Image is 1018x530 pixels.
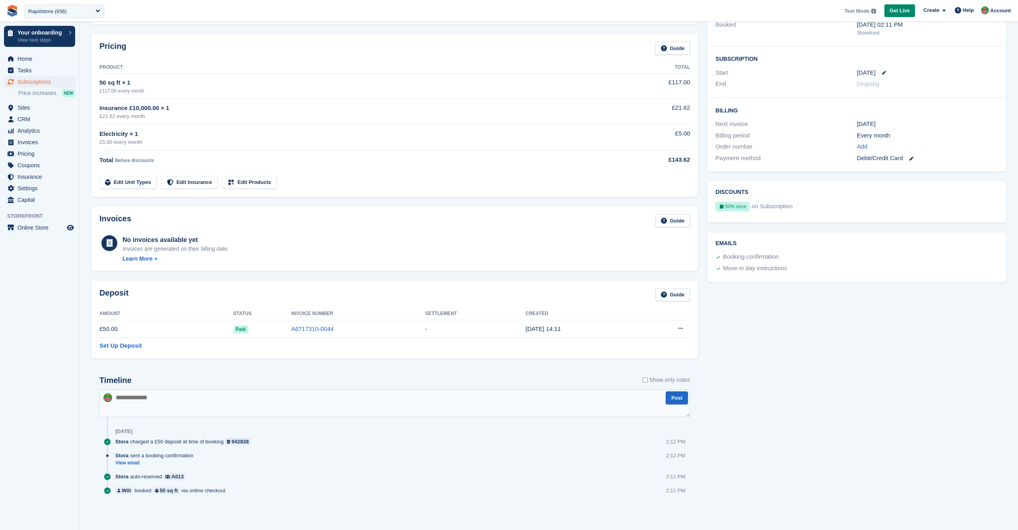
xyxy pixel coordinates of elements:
[99,61,626,74] th: Product
[884,4,915,17] a: Get Live
[233,325,248,333] span: Paid
[122,245,229,253] div: Invoices are generated on their billing date.
[626,61,690,74] th: Total
[222,176,277,189] a: Edit Products
[655,288,690,302] a: Guide
[425,320,525,338] td: -
[115,460,197,466] a: View email
[17,160,65,171] span: Coupons
[643,376,648,384] input: Show only notes
[115,473,128,480] span: Stora
[4,76,75,87] a: menu
[171,473,184,480] div: A013
[525,308,637,320] th: Created
[4,222,75,233] a: menu
[525,325,561,332] time: 2025-09-29 13:11:59 UTC
[122,487,131,494] div: Will
[99,87,626,95] div: £117.00 every month
[99,42,126,55] h2: Pricing
[4,125,75,136] a: menu
[231,438,249,445] div: 942828
[17,76,65,87] span: Subscriptions
[163,473,186,480] a: A013
[4,137,75,148] a: menu
[981,6,989,14] img: Will McNeilly
[103,393,112,402] img: Will McNeilly
[871,9,876,14] img: icon-info-grey-7440780725fd019a000dd9b08b2336e03edf1995a4989e88bcd33f0948082b44.svg
[626,74,690,99] td: £117.00
[17,148,65,159] span: Pricing
[4,171,75,182] a: menu
[626,125,690,151] td: £5.00
[857,29,998,37] div: Storefront
[17,37,65,44] p: View next steps
[99,176,157,189] a: Edit Unit Types
[857,142,868,151] a: Add
[723,252,779,262] div: Booking confirmation
[17,194,65,205] span: Capital
[17,114,65,125] span: CRM
[4,114,75,125] a: menu
[857,68,876,77] time: 2025-09-30 00:00:00 UTC
[857,120,998,129] div: [DATE]
[122,235,229,245] div: No invoices available yet
[18,89,75,97] a: Price increases NEW
[17,65,65,76] span: Tasks
[99,138,626,146] div: £5.00 every month
[291,308,425,320] th: Invoice Number
[4,26,75,47] a: Your onboarding View next steps
[99,341,142,350] a: Set Up Deposit
[715,202,750,211] div: 50% once
[626,155,690,164] div: £143.62
[715,79,857,89] div: End
[4,183,75,194] a: menu
[857,80,880,87] span: Ongoing
[115,452,197,459] div: sent a booking confirmation
[99,320,233,338] td: £50.00
[963,6,974,14] span: Help
[17,171,65,182] span: Insurance
[28,8,67,15] div: Rapidstore (936)
[17,30,65,35] p: Your onboarding
[17,222,65,233] span: Online Store
[161,176,218,189] a: Edit Insurance
[225,438,251,445] a: 942828
[857,154,998,163] div: Debit/Credit Card
[666,452,685,459] div: 2:12 PM
[655,214,690,227] a: Guide
[723,264,787,273] div: Move in day instructions
[115,487,133,494] a: Will
[715,120,857,129] div: Next invoice
[715,20,857,37] div: Booked
[4,102,75,113] a: menu
[990,7,1011,15] span: Account
[4,160,75,171] a: menu
[122,255,152,263] div: Learn More
[18,89,56,97] span: Price increases
[715,154,857,163] div: Payment method
[62,89,75,97] div: NEW
[6,5,18,17] img: stora-icon-8386f47178a22dfd0bd8f6a31ec36ba5ce8667c1dd55bd0f319d3a0aa187defe.svg
[425,308,525,320] th: Settlement
[890,7,910,15] span: Get Live
[99,308,233,320] th: Amount
[291,325,334,332] a: A6717310-0044
[115,428,132,435] div: [DATE]
[666,473,685,480] div: 2:11 PM
[17,102,65,113] span: Sites
[99,288,128,302] h2: Deposit
[99,78,626,87] div: 50 sq ft × 1
[115,452,128,459] span: Stora
[17,137,65,148] span: Invoices
[857,20,998,29] div: [DATE] 02:11 PM
[115,473,190,480] div: auto-reserved
[715,54,998,62] h2: Subscription
[7,212,79,220] span: Storefront
[666,391,688,404] button: Post
[99,376,132,385] h2: Timeline
[715,189,998,195] h2: Discounts
[4,65,75,76] a: menu
[655,42,690,55] a: Guide
[4,194,75,205] a: menu
[857,131,998,140] div: Every month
